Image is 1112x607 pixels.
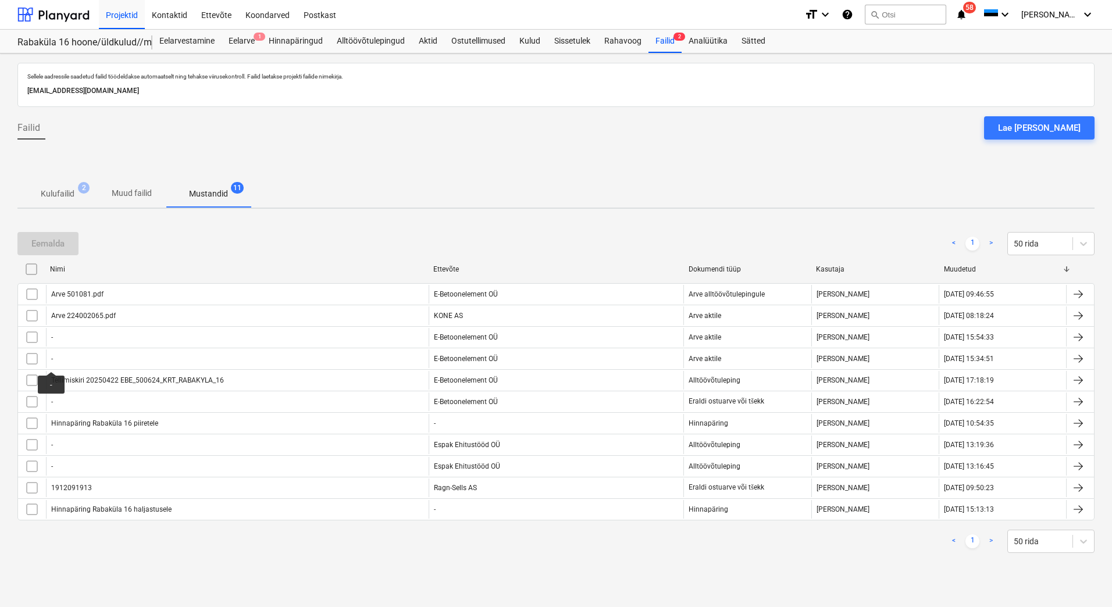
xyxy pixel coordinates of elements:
a: Sätted [735,30,772,53]
span: 11 [231,182,244,194]
span: Failid [17,121,40,135]
span: 2 [673,33,685,41]
iframe: Chat Widget [1054,551,1112,607]
div: - [51,441,53,449]
div: Eraldi ostuarve või tšekk [689,397,764,406]
a: Ostutellimused [444,30,512,53]
div: Hinnapäring [689,505,728,513]
div: [PERSON_NAME] [811,371,939,390]
div: Arve aktile [689,312,721,320]
div: Arve aktile [689,355,721,363]
p: Muud failid [112,187,152,199]
a: Sissetulek [547,30,597,53]
div: E-Betoonelement OÜ [429,392,684,411]
div: E-Betoonelement OÜ [429,371,684,390]
a: Rahavoog [597,30,648,53]
div: Muudetud [944,265,1063,273]
div: [DATE] 08:18:24 [944,312,994,320]
div: Ettevõte [433,265,679,273]
button: Lae [PERSON_NAME] [984,116,1095,140]
div: [DATE] 13:16:45 [944,462,994,470]
div: [DATE] 15:34:51 [944,355,994,363]
div: [PERSON_NAME] [811,457,939,476]
div: Alltöövõtuleping [689,376,740,384]
div: Alltöövõtuleping [689,462,740,470]
a: Hinnapäringud [262,30,330,53]
div: Arve alltöövõtulepingule [689,290,765,298]
div: Espak Ehitustööd OÜ [429,435,684,454]
div: [DATE] 09:50:23 [944,484,994,492]
span: [PERSON_NAME] [1021,10,1079,19]
a: Page 1 is your current page [965,534,979,548]
div: Eelarve [222,30,262,53]
i: keyboard_arrow_down [998,8,1012,22]
div: Rabaküla 16 hoone/üldkulud//maatööd (2101952//2101953) [17,37,138,49]
div: Arve aktile [689,333,721,341]
span: search [870,10,879,19]
div: [DATE] 17:18:19 [944,376,994,384]
div: Arve 224002065.pdf [51,312,116,320]
p: [EMAIL_ADDRESS][DOMAIN_NAME] [27,85,1085,97]
div: - [434,419,436,427]
p: Kulufailid [41,188,74,200]
div: Tellimiskiri 20250422 EBE_500624_KRT_RABAKYLA_16 [51,376,224,384]
div: Dokumendi tüüp [689,265,807,273]
div: [PERSON_NAME] [811,349,939,368]
div: [DATE] 15:13:13 [944,505,994,513]
div: [DATE] 09:46:55 [944,290,994,298]
div: Alltöövõtulepingud [330,30,412,53]
i: keyboard_arrow_down [1081,8,1095,22]
a: Eelarve1 [222,30,262,53]
i: format_size [804,8,818,22]
div: - [51,398,53,406]
a: Analüütika [682,30,735,53]
div: KONE AS [429,306,684,325]
div: - [434,505,436,513]
div: [DATE] 15:54:33 [944,333,994,341]
p: Mustandid [189,188,228,200]
div: - [51,333,53,341]
div: [PERSON_NAME] [811,285,939,303]
div: [DATE] 10:54:35 [944,419,994,427]
div: [PERSON_NAME] [811,328,939,347]
a: Previous page [947,534,961,548]
span: 1 [254,33,265,41]
a: Previous page [947,237,961,251]
div: - [51,462,53,470]
div: - [51,355,53,363]
div: Failid [648,30,682,53]
div: Hinnapäring Rabaküla 16 piiretele [51,419,158,427]
div: Hinnapäring [689,419,728,427]
a: Next page [984,534,998,548]
div: [DATE] 16:22:54 [944,398,994,406]
button: Otsi [865,5,946,24]
div: 1912091913 [51,484,92,492]
a: Next page [984,237,998,251]
a: Kulud [512,30,547,53]
div: Nimi [50,265,424,273]
a: Failid2 [648,30,682,53]
div: [PERSON_NAME] [811,414,939,433]
div: E-Betoonelement OÜ [429,349,684,368]
i: notifications [956,8,967,22]
a: Aktid [412,30,444,53]
a: Page 1 is your current page [965,237,979,251]
div: Ragn-Sells AS [429,479,684,497]
div: Eelarvestamine [152,30,222,53]
i: Abikeskus [842,8,853,22]
div: [PERSON_NAME] [811,435,939,454]
div: Lae [PERSON_NAME] [998,120,1081,135]
div: [DATE] 13:19:36 [944,441,994,449]
div: Kasutaja [816,265,935,273]
span: 2 [78,182,90,194]
div: [PERSON_NAME] [811,392,939,411]
span: 58 [963,2,976,13]
div: Hinnapäring Rabaküla 16 haljastusele [51,505,172,513]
